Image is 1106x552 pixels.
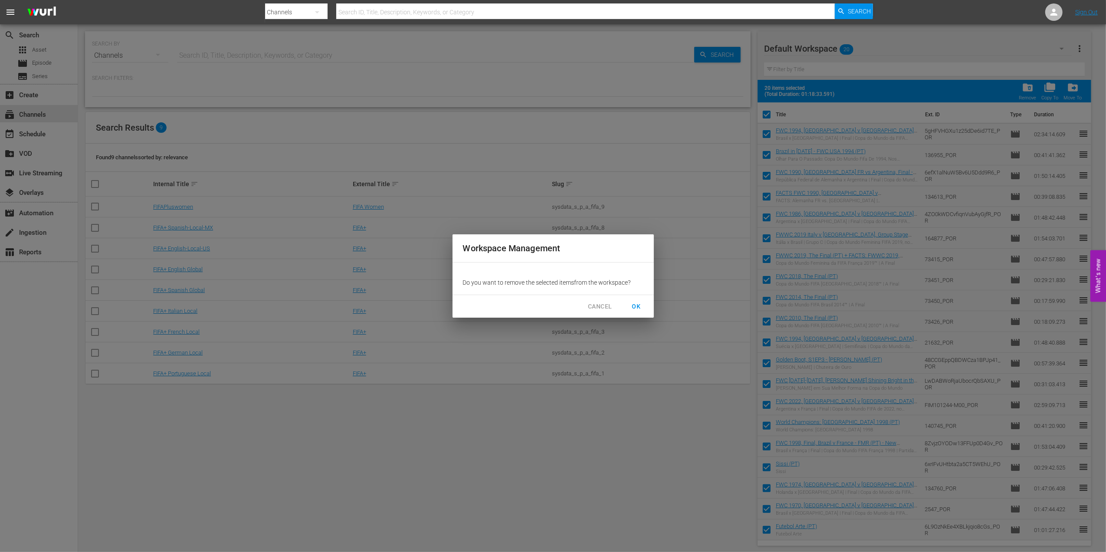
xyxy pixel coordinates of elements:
span: Search [848,3,871,19]
button: Open Feedback Widget [1090,250,1106,302]
button: OK [623,299,650,315]
img: ans4CAIJ8jUAAAAAAAAAAAAAAAAAAAAAAAAgQb4GAAAAAAAAAAAAAAAAAAAAAAAAJMjXAAAAAAAAAAAAAAAAAAAAAAAAgAT5G... [21,2,62,23]
span: menu [5,7,16,17]
span: CANCEL [588,301,612,312]
button: CANCEL [581,299,619,315]
h2: Workspace Management [463,241,643,255]
span: OK [630,301,643,312]
p: Do you want to remove the selected item s from the workspace? [463,278,643,287]
a: Sign Out [1075,9,1098,16]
